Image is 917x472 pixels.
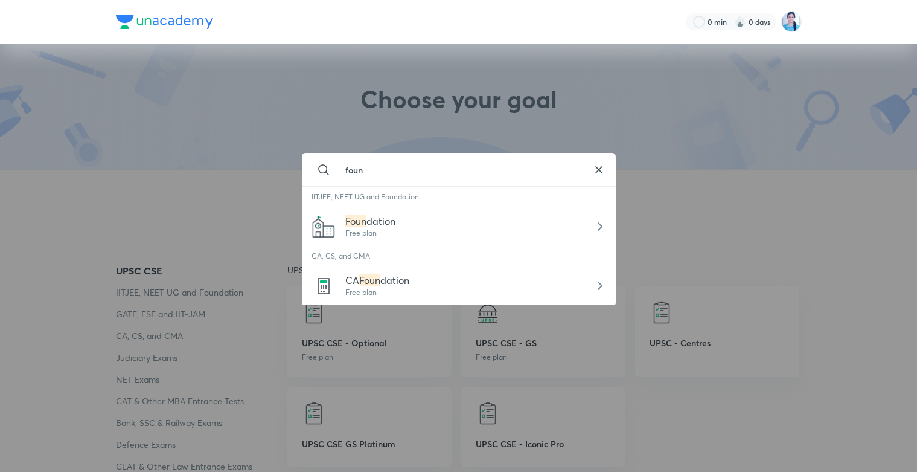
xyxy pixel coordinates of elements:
[345,274,359,286] span: CA
[345,228,395,239] div: Free plan
[345,287,409,298] div: Free plan
[359,274,380,286] span: Foun
[380,274,409,286] span: dation
[345,215,366,227] span: Foun
[360,85,557,128] h1: Choose your goal
[336,154,582,186] input: Search for your goal
[734,16,746,28] img: streak
[781,11,802,32] img: Isha Goyal
[366,215,395,227] span: dation
[116,15,213,29] img: Company Logo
